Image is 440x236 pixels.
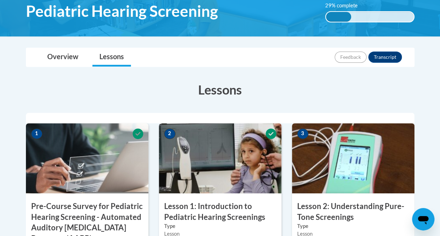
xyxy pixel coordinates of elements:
[40,48,85,67] a: Overview
[292,201,414,223] h3: Lesson 2: Understanding Pure-Tone Screenings
[164,129,175,139] span: 2
[368,51,402,63] button: Transcript
[26,81,414,98] h3: Lessons
[335,51,366,63] button: Feedback
[159,123,281,193] img: Course Image
[31,129,42,139] span: 1
[92,48,131,67] a: Lessons
[164,222,276,230] label: Type
[159,201,281,223] h3: Lesson 1: Introduction to Pediatric Hearing Screenings
[26,2,218,20] span: Pediatric Hearing Screening
[297,129,308,139] span: 3
[412,208,434,230] iframe: Button to launch messaging window
[292,123,414,193] img: Course Image
[297,222,409,230] label: Type
[325,2,365,9] label: 29% complete
[26,123,148,193] img: Course Image
[326,12,351,22] div: 29% complete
